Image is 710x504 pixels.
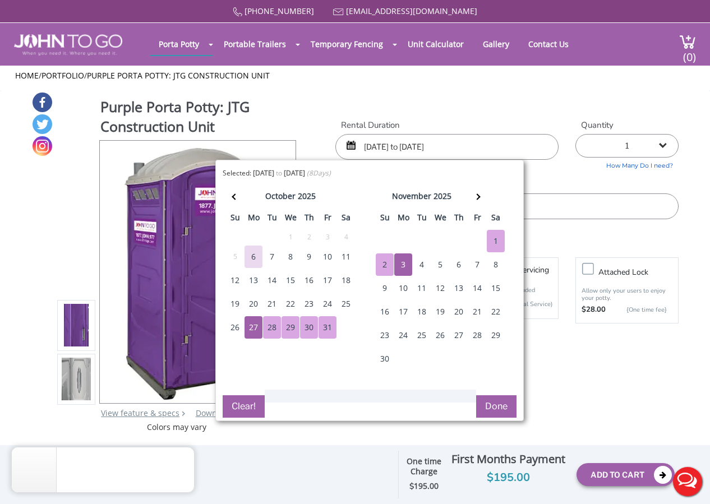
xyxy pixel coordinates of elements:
th: th [300,209,319,229]
div: 18 [337,269,355,292]
div: 7 [263,246,281,268]
div: 21 [468,300,486,323]
span: to [276,168,282,178]
div: 1 [282,231,299,243]
div: 21 [263,293,281,315]
b: [DATE] [284,168,305,178]
div: 3 [394,253,412,276]
div: november [392,188,431,204]
div: 1 [487,230,505,252]
div: 13 [245,269,262,292]
th: sa [487,209,505,229]
div: 20 [450,300,468,323]
div: 4 [413,253,431,276]
button: Live Chat [665,459,710,504]
div: 20 [245,293,262,315]
div: 22 [487,300,505,323]
div: 22 [282,293,299,315]
div: 24 [394,324,412,346]
div: 27 [245,316,262,339]
th: mo [245,209,263,229]
div: 10 [394,277,412,299]
div: 23 [300,293,318,315]
div: 19 [226,293,244,315]
div: 30 [376,348,394,370]
div: 2025 [434,188,451,204]
button: Done [476,395,517,418]
div: 2025 [298,188,316,204]
div: 16 [376,300,394,323]
div: 10 [319,246,336,268]
div: 12 [431,277,449,299]
th: mo [394,209,413,229]
div: 28 [263,316,281,339]
th: tu [263,209,282,229]
div: 28 [468,324,486,346]
div: 7 [468,253,486,276]
th: we [431,209,450,229]
div: 15 [487,277,505,299]
div: 26 [431,324,449,346]
div: 13 [450,277,468,299]
div: 6 [450,253,468,276]
th: fr [468,209,487,229]
th: su [226,209,245,229]
div: october [265,188,296,204]
div: 25 [337,293,355,315]
i: ( Days) [307,168,331,178]
div: 4 [337,231,355,243]
th: su [376,209,394,229]
b: [DATE] [253,168,274,178]
span: 8 [309,168,313,178]
div: 18 [413,300,431,323]
div: 12 [226,269,244,292]
div: 5 [226,251,244,263]
th: th [450,209,468,229]
th: tu [413,209,431,229]
div: 2 [376,253,394,276]
div: 27 [450,324,468,346]
div: 30 [300,316,318,339]
th: fr [319,209,337,229]
div: 23 [376,324,394,346]
div: 19 [431,300,449,323]
div: 25 [413,324,431,346]
div: 14 [263,269,281,292]
div: 24 [319,293,336,315]
div: 9 [300,246,318,268]
div: 11 [337,246,355,268]
div: 11 [413,277,431,299]
button: Clear! [223,395,265,418]
div: 5 [431,253,449,276]
th: we [282,209,300,229]
div: 16 [300,269,318,292]
div: 8 [282,246,299,268]
th: sa [337,209,356,229]
div: 2 [300,231,318,243]
div: 31 [319,316,336,339]
div: 17 [319,269,336,292]
div: 14 [468,277,486,299]
div: 3 [319,231,336,243]
div: 17 [394,300,412,323]
div: 6 [245,246,262,268]
div: 26 [226,316,244,339]
div: 29 [282,316,299,339]
div: 15 [282,269,299,292]
span: Selected: [223,168,251,178]
div: 29 [487,324,505,346]
div: 9 [376,277,394,299]
div: 8 [487,253,505,276]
